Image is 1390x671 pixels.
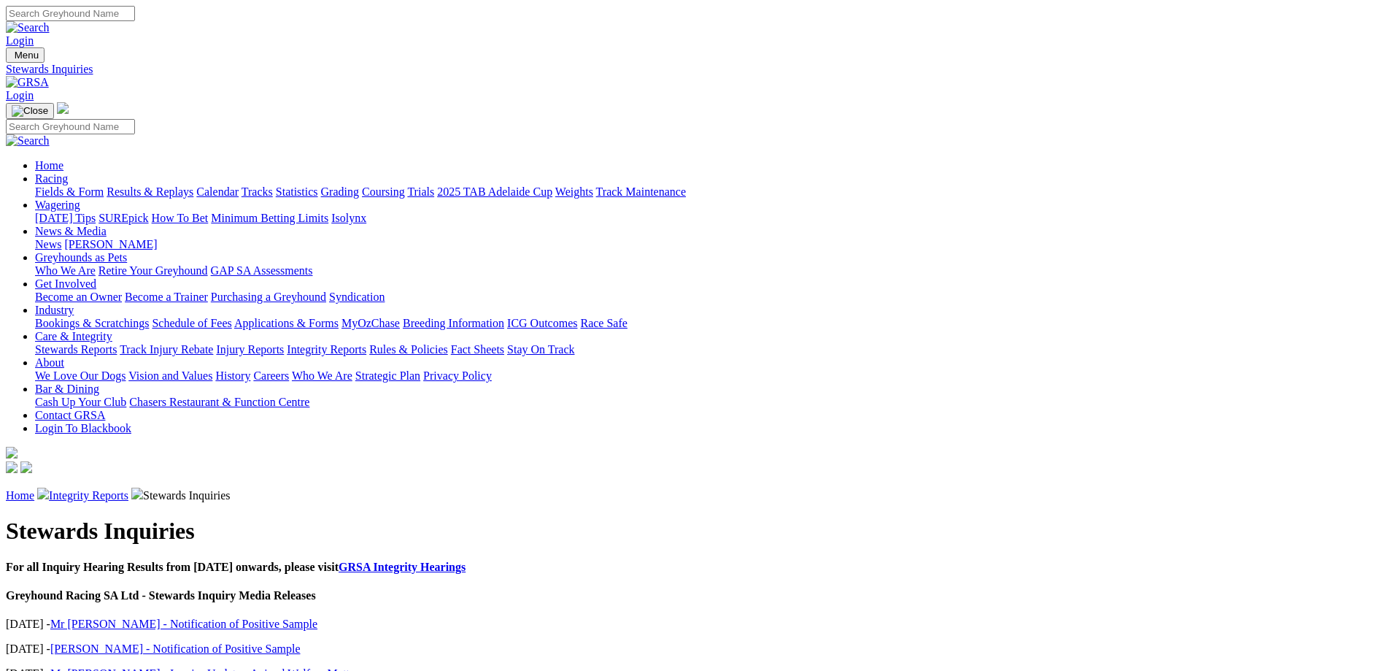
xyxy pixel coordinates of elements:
button: Toggle navigation [6,103,54,119]
input: Search [6,6,135,21]
a: Fact Sheets [451,343,504,356]
a: Get Involved [35,277,96,290]
a: GRSA Integrity Hearings [339,561,466,573]
input: Search [6,119,135,134]
a: Stewards Reports [35,343,117,356]
a: Login [6,89,34,101]
a: Careers [253,369,289,382]
a: Stewards Inquiries [6,63,1384,76]
a: Contact GRSA [35,409,105,421]
a: We Love Our Dogs [35,369,126,382]
a: Schedule of Fees [152,317,231,329]
div: Greyhounds as Pets [35,264,1384,277]
a: [DATE] Tips [35,212,96,224]
a: Integrity Reports [49,489,128,502]
div: About [35,369,1384,383]
a: About [35,356,64,369]
div: Get Involved [35,291,1384,304]
img: facebook.svg [6,461,18,473]
a: [PERSON_NAME] [64,238,157,250]
a: Injury Reports [216,343,284,356]
a: Bar & Dining [35,383,99,395]
a: News [35,238,61,250]
a: History [215,369,250,382]
a: Trials [407,185,434,198]
img: chevron-right.svg [131,488,143,499]
a: [PERSON_NAME] - Notification of Positive Sample [50,643,301,655]
a: Coursing [362,185,405,198]
a: Wagering [35,199,80,211]
a: Home [6,489,34,502]
h4: Greyhound Racing SA Ltd - Stewards Inquiry Media Releases [6,589,1384,602]
a: 2025 TAB Adelaide Cup [437,185,552,198]
a: Grading [321,185,359,198]
a: Rules & Policies [369,343,448,356]
a: Strategic Plan [355,369,420,382]
a: Who We Are [35,264,96,277]
a: Racing [35,172,68,185]
img: Search [6,21,50,34]
img: chevron-right.svg [37,488,49,499]
a: Syndication [329,291,385,303]
a: Bookings & Scratchings [35,317,149,329]
a: Purchasing a Greyhound [211,291,326,303]
div: Care & Integrity [35,343,1384,356]
a: GAP SA Assessments [211,264,313,277]
img: Search [6,134,50,147]
a: Login To Blackbook [35,422,131,434]
div: Racing [35,185,1384,199]
a: Become a Trainer [125,291,208,303]
a: Statistics [276,185,318,198]
a: MyOzChase [341,317,400,329]
img: Close [12,105,48,117]
p: [DATE] - [6,618,1384,631]
div: Wagering [35,212,1384,225]
a: Industry [35,304,74,316]
a: Weights [555,185,593,198]
b: For all Inquiry Hearing Results from [DATE] onwards, please visit [6,561,466,573]
a: Applications & Forms [234,317,339,329]
img: twitter.svg [20,461,32,473]
button: Toggle navigation [6,47,45,63]
a: Login [6,34,34,47]
a: Integrity Reports [287,343,366,356]
p: [DATE] - [6,643,1384,656]
a: How To Bet [152,212,209,224]
a: ICG Outcomes [507,317,577,329]
a: News & Media [35,225,107,237]
a: Tracks [242,185,273,198]
a: Privacy Policy [423,369,492,382]
a: Vision and Values [128,369,212,382]
a: Track Maintenance [596,185,686,198]
div: Bar & Dining [35,396,1384,409]
img: logo-grsa-white.png [6,447,18,459]
a: Greyhounds as Pets [35,251,127,264]
a: Fields & Form [35,185,104,198]
a: SUREpick [99,212,148,224]
span: Menu [15,50,39,61]
div: Industry [35,317,1384,330]
a: Results & Replays [107,185,193,198]
img: GRSA [6,76,49,89]
a: Stay On Track [507,343,574,356]
a: Cash Up Your Club [35,396,126,408]
img: logo-grsa-white.png [57,102,69,114]
p: Stewards Inquiries [6,488,1384,502]
a: Isolynx [331,212,366,224]
a: Mr [PERSON_NAME] - Notification of Positive Sample [50,618,317,630]
a: Chasers Restaurant & Function Centre [129,396,309,408]
a: Race Safe [580,317,627,329]
a: Home [35,159,63,172]
a: Care & Integrity [35,330,112,342]
a: Track Injury Rebate [120,343,213,356]
h1: Stewards Inquiries [6,518,1384,545]
a: Become an Owner [35,291,122,303]
a: Minimum Betting Limits [211,212,328,224]
a: Calendar [196,185,239,198]
a: Breeding Information [403,317,504,329]
a: Who We Are [292,369,352,382]
a: Retire Your Greyhound [99,264,208,277]
div: News & Media [35,238,1384,251]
